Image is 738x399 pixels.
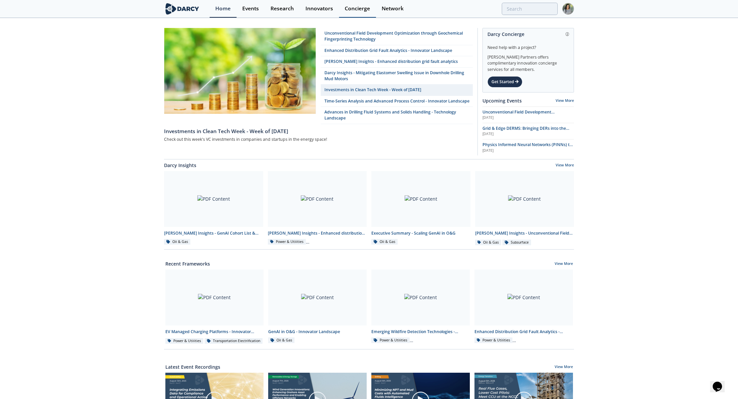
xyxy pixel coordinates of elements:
[371,230,470,236] div: Executive Summary - Scaling GenAI in O&G
[165,338,204,344] div: Power & Utilities
[321,45,473,56] a: Enhanced Distribution Grid Fault Analytics - Innovator Landscape
[164,124,473,135] a: Investments in Clean Tech Week - Week of [DATE]
[242,6,259,11] div: Events
[369,270,472,344] a: PDF Content Emerging Wildfire Detection Technologies - Technology Landscape Power & Utilities
[556,163,574,169] a: View More
[555,364,573,370] a: View More
[482,109,555,127] span: Unconventional Field Development Optimization through Geochemical Fingerprinting Technology
[164,230,263,236] div: [PERSON_NAME] Insights - GenAI Cohort List & Contact Info
[502,3,558,15] input: Advanced Search
[371,329,470,335] div: Emerging Wildfire Detection Technologies - Technology Landscape
[475,240,501,246] div: Oil & Gas
[268,230,367,236] div: [PERSON_NAME] Insights - Enhanced distribution grid fault analytics
[268,239,306,245] div: Power & Utilities
[165,260,210,267] a: Recent Frameworks
[305,6,333,11] div: Innovators
[271,6,294,11] div: Research
[266,171,369,246] a: PDF Content [PERSON_NAME] Insights - Enhanced distribution grid fault analytics Power & Utilities
[487,40,569,51] div: Need help with a project?
[474,337,513,343] div: Power & Utilities
[482,142,573,153] span: Physics Informed Neural Networks (PINNs) to Accelerate Subsurface Scenario Analysis
[482,142,574,153] a: Physics Informed Neural Networks (PINNs) to Accelerate Subsurface Scenario Analysis [DATE]
[566,32,569,36] img: information.svg
[556,98,574,103] a: View More
[482,131,574,137] div: [DATE]
[321,96,473,107] a: Time-Series Analysis and Advanced Process Control - Innovator Landscape
[474,329,573,335] div: Enhanced Distribution Grid Fault Analytics - Innovator Landscape
[369,171,473,246] a: PDF Content Executive Summary - Scaling GenAI in O&G Oil & Gas
[487,28,569,40] div: Darcy Concierge
[215,6,231,11] div: Home
[266,270,369,344] a: PDF Content GenAI in O&G - Innovator Landscape Oil & Gas
[165,363,220,370] a: Latest Event Recordings
[472,270,575,344] a: PDF Content Enhanced Distribution Grid Fault Analytics - Innovator Landscape Power & Utilities
[562,3,574,15] img: Profile
[268,329,367,335] div: GenAI in O&G - Innovator Landscape
[371,337,410,343] div: Power & Utilities
[345,6,370,11] div: Concierge
[162,171,266,246] a: PDF Content [PERSON_NAME] Insights - GenAI Cohort List & Contact Info Oil & Gas
[324,30,469,43] div: Unconventional Field Development Optimization through Geochemical Fingerprinting Technology
[165,329,264,335] div: EV Managed Charging Platforms - Innovator Landscape
[475,230,574,236] div: [PERSON_NAME] Insights - Unconventional Field Development Optimization through Geochemical Finger...
[205,338,263,344] div: Transportation Electrification
[482,97,522,104] a: Upcoming Events
[482,109,574,120] a: Unconventional Field Development Optimization through Geochemical Fingerprinting Technology [DATE]
[482,148,574,153] div: [DATE]
[163,270,266,344] a: PDF Content EV Managed Charging Platforms - Innovator Landscape Power & Utilities Transportation ...
[164,135,473,144] div: Check out this week's VC investments in companies and startups in the energy space!
[487,51,569,73] div: [PERSON_NAME] Partners offers complimentary innovation concierge services for all members.
[482,125,574,137] a: Grid & Edge DERMS: Bringing DERs into the Control Room [DATE]
[164,3,200,15] img: logo-wide.svg
[710,372,731,392] iframe: chat widget
[164,162,196,169] a: Darcy Insights
[321,28,473,45] a: Unconventional Field Development Optimization through Geochemical Fingerprinting Technology
[321,68,473,85] a: Darcy Insights - Mitigating Elastomer Swelling Issue in Downhole Drilling Mud Motors
[487,76,522,88] div: Get Started
[555,261,573,267] a: View More
[321,56,473,67] a: [PERSON_NAME] Insights - Enhanced distribution grid fault analytics
[164,127,473,135] div: Investments in Clean Tech Week - Week of [DATE]
[321,107,473,124] a: Advances in Drilling Fluid Systems and Solids Handling - Technology Landscape
[482,125,569,137] span: Grid & Edge DERMS: Bringing DERs into the Control Room
[473,171,577,246] a: PDF Content [PERSON_NAME] Insights - Unconventional Field Development Optimization through Geoche...
[502,240,531,246] div: Subsurface
[482,115,574,120] div: [DATE]
[382,6,404,11] div: Network
[371,239,398,245] div: Oil & Gas
[268,337,294,343] div: Oil & Gas
[164,239,190,245] div: Oil & Gas
[321,85,473,96] a: Investments in Clean Tech Week - Week of [DATE]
